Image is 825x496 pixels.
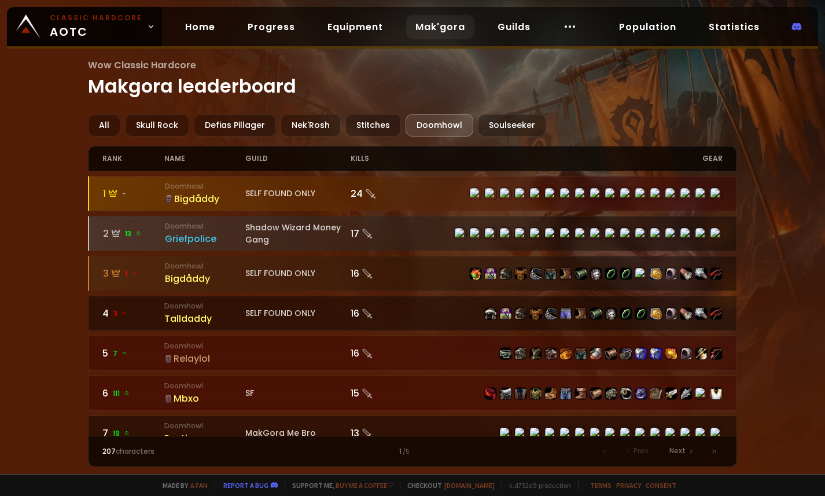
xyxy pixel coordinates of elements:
a: Buy me a coffee [336,481,393,490]
div: Shadow Wizard Money Gang [245,222,351,246]
img: item-11995 [635,348,647,359]
img: item-16978 [620,348,632,359]
img: item-4794 [590,388,602,399]
div: Doomhowl [406,114,473,137]
a: Mak'gora [406,15,474,39]
img: item-13121 [665,268,677,280]
img: item-10410 [560,388,572,399]
div: 17 [351,226,412,241]
a: Progress [238,15,304,39]
img: item-209612 [650,268,662,280]
img: item-15157 [545,268,557,280]
div: SF [245,387,351,399]
img: item-18238 [605,308,617,319]
img: item-4119 [515,268,526,280]
img: item-6597 [515,348,526,359]
img: item-9428 [590,308,602,319]
img: item-6594 [560,348,572,359]
img: item-209612 [650,308,662,319]
a: Home [176,15,224,39]
img: item-11995 [650,348,662,359]
img: item-13088 [500,308,511,319]
a: 213 DoomhowlGriefpoliceShadow Wizard Money Gang17 item-10504item-7722item-9912item-4335item-10762... [88,216,737,251]
div: Bigdåddy [165,192,245,206]
span: Wow Classic Hardcore [88,58,737,72]
div: guild [245,146,351,171]
span: Prev [634,446,649,456]
a: 43 DoomhowlTalldaddySELF FOUND ONLY16 item-7413item-13088item-9894item-4119item-13117item-9624ite... [88,296,737,331]
div: Nek'Rosh [281,114,341,137]
div: rank [102,146,164,171]
div: 15 [351,386,412,401]
img: item-13117 [530,268,542,280]
div: 7 [102,426,164,440]
img: item-13088 [485,268,496,280]
div: Defias Pillager [194,114,276,137]
img: item-1318 [695,348,707,359]
img: item-10399 [530,388,542,399]
a: Guilds [488,15,540,39]
div: Relaylol [164,351,245,366]
div: Soulseeker [478,114,546,137]
div: Bigdåddy [165,271,245,286]
a: a fan [190,481,208,490]
div: Mbxo [164,391,245,406]
img: item-16886 [665,388,677,399]
a: Terms [590,481,612,490]
div: gear [412,146,723,171]
div: SELF FOUND ONLY [245,188,351,200]
div: Stitches [345,114,401,137]
small: Doomhowl [164,301,245,311]
img: item-12011 [605,268,617,280]
img: item-7413 [485,308,496,319]
a: Report a bug [223,481,268,490]
a: 1-DoomhowlBigdåddySELF FOUND ONLY24 item-10588item-13088item-10774item-4119item-13117item-15157it... [88,176,737,211]
div: Talldaddy [164,311,245,326]
span: 1 [125,269,138,279]
div: kills [351,146,412,171]
div: characters [102,446,257,457]
img: item-12011 [620,308,632,319]
div: Griefpolice [165,232,245,246]
img: item-6414 [635,388,647,399]
img: item-13117 [545,308,557,319]
div: Skull Rock [125,114,189,137]
span: Support me, [285,481,393,490]
img: item-4087 [710,308,722,319]
img: item-15525 [590,348,602,359]
span: Next [669,446,686,456]
span: 3 [113,308,128,319]
img: item-5976 [710,388,722,399]
small: Doomhowl [164,341,245,351]
div: 16 [351,306,412,321]
small: / 5 [403,447,410,457]
span: 207 [102,446,116,456]
a: Privacy [616,481,641,490]
div: 24 [351,186,412,201]
img: item-12011 [635,308,647,319]
a: 57DoomhowlRelaylol16 item-4385item-6597item-6125item-6627item-6594item-13010item-15525item-13012i... [88,336,737,371]
div: name [164,146,245,171]
img: item-6627 [545,348,557,359]
img: item-7736 [680,268,692,280]
img: item-10657 [500,388,511,399]
img: item-13121 [665,308,677,319]
div: 3 [103,266,165,281]
img: item-5351 [620,388,632,399]
div: 2 [103,226,165,241]
img: item-6220 [680,388,692,399]
img: item-9885 [575,308,587,319]
span: - [122,189,126,199]
div: Paytheman [164,431,245,446]
img: item-10588 [470,268,481,280]
a: 719 DoomhowlPaythemanMakGora Me Bro13 item-7997item-3748item-2105item-5317item-5355item-10410item... [88,416,737,451]
img: item-4385 [500,348,511,359]
img: item-9894 [515,308,526,319]
img: item-9624 [560,308,572,319]
img: item-8183 [710,348,722,359]
a: 6111 DoomhowlMbxoSF15 item-7997item-10657item-2105item-10399item-5355item-10410item-6335item-4794... [88,376,737,411]
small: Doomhowl [165,261,245,271]
span: 111 [113,388,130,399]
img: item-209619 [665,348,677,359]
img: item-6314 [650,388,662,399]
